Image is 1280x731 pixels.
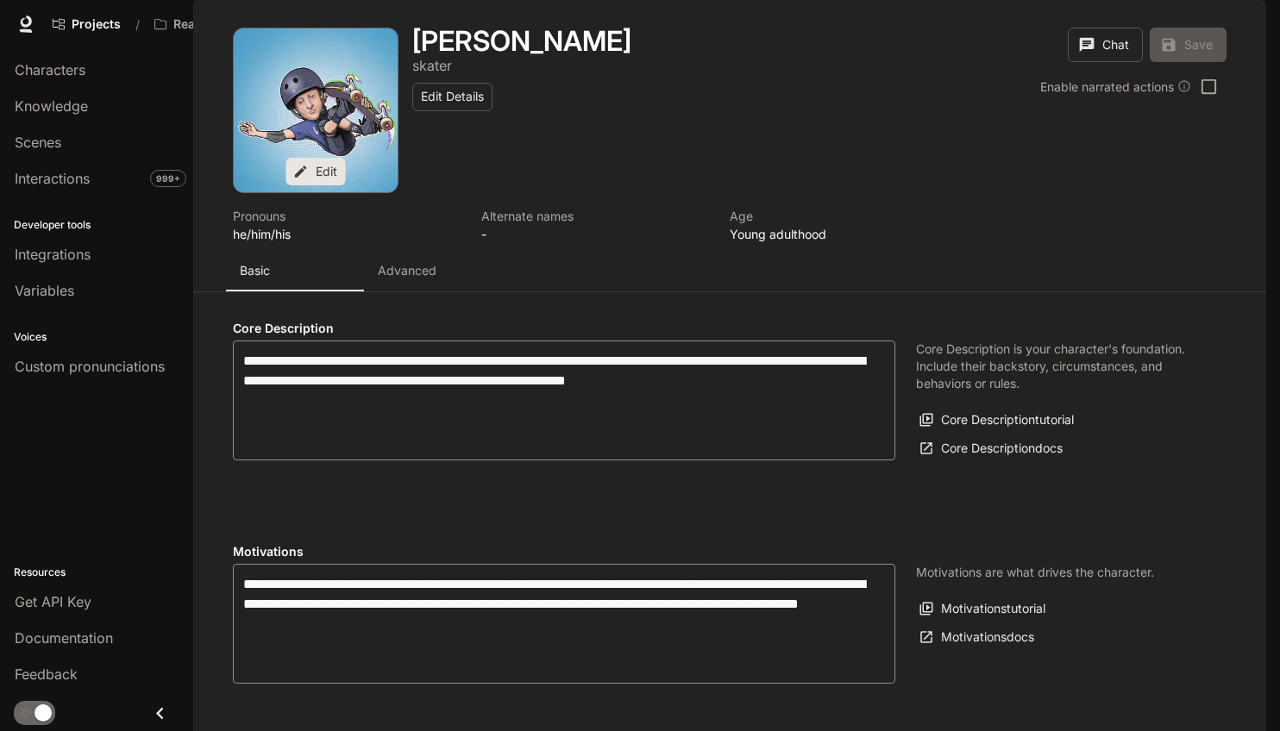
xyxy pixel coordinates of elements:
button: Open character details dialog [412,28,631,55]
p: - [481,225,709,243]
button: Open character details dialog [730,207,957,243]
button: Motivationstutorial [916,595,1050,623]
h4: Core Description [233,320,895,337]
div: / [129,16,147,34]
p: Advanced [378,262,436,279]
div: label [233,341,895,460]
p: Age [730,207,957,225]
button: Chat [1068,28,1143,62]
div: Avatar image [234,28,398,192]
h4: Motivations [233,543,895,560]
a: Core Descriptiondocs [916,434,1067,463]
button: Open workspace menu [147,7,278,41]
p: Basic [240,262,270,279]
h1: [PERSON_NAME] [412,24,631,58]
p: Alternate names [481,207,709,225]
a: Go to projects [45,7,129,41]
button: Edit [286,158,346,186]
button: Core Descriptiontutorial [916,406,1078,434]
button: Open character details dialog [412,55,452,76]
p: skater [412,57,452,74]
div: Enable narrated actions [1040,78,1191,96]
button: Open character details dialog [233,207,461,243]
p: Pronouns [233,207,461,225]
p: Reality Crisis [173,17,251,32]
span: Projects [72,17,121,32]
p: Young adulthood [730,225,957,243]
p: Core Description is your character's foundation. Include their backstory, circumstances, and beha... [916,341,1206,392]
p: Motivations are what drives the character. [916,564,1154,581]
p: he/him/his [233,225,461,243]
button: Open character details dialog [481,207,709,243]
button: Open character avatar dialog [234,28,398,192]
a: Motivationsdocs [916,623,1038,652]
button: Edit Details [412,83,493,111]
